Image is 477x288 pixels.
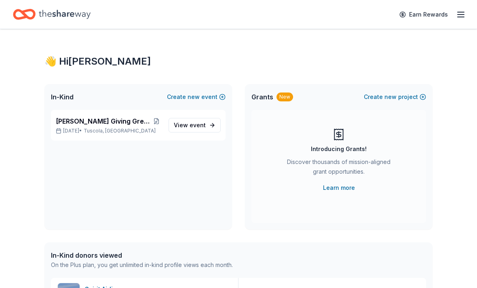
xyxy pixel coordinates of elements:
a: Home [13,5,91,24]
span: Tuscola, [GEOGRAPHIC_DATA] [84,128,156,134]
div: New [276,92,293,101]
button: Createnewproject [364,92,426,102]
div: On the Plus plan, you get unlimited in-kind profile views each month. [51,260,233,270]
span: View [174,120,206,130]
span: In-Kind [51,92,74,102]
span: event [190,122,206,128]
a: Learn more [323,183,355,193]
p: [DATE] • [56,128,162,134]
div: Introducing Grants! [311,144,367,154]
a: Earn Rewards [395,7,453,22]
span: Grants [251,92,273,102]
span: new [188,92,200,102]
div: 👋 Hi [PERSON_NAME] [44,55,433,68]
div: Discover thousands of mission-aligned grant opportunities. [284,157,394,180]
div: In-Kind donors viewed [51,250,233,260]
button: Createnewevent [167,92,226,102]
a: View event [169,118,221,132]
span: new [384,92,397,102]
span: [PERSON_NAME] Giving Greens Golf Outing [56,116,151,126]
